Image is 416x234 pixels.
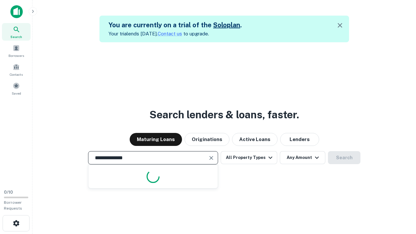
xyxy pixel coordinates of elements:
h5: You are currently on a trial of the . [109,20,242,30]
button: Originations [185,133,229,146]
button: Maturing Loans [130,133,182,146]
button: Any Amount [280,151,325,164]
h3: Search lenders & loans, faster. [149,107,299,123]
a: Soloplan [213,21,240,29]
img: capitalize-icon.png [10,5,23,18]
p: Your trial ends [DATE]. to upgrade. [109,30,242,38]
button: Clear [207,153,216,162]
iframe: Chat Widget [383,182,416,213]
a: Saved [2,80,31,97]
button: Active Loans [232,133,278,146]
span: Borrowers [8,53,24,58]
span: Borrower Requests [4,200,22,211]
a: Contacts [2,61,31,78]
span: Saved [12,91,21,96]
button: All Property Types [221,151,277,164]
a: Search [2,23,31,41]
span: 0 / 10 [4,190,13,195]
a: Borrowers [2,42,31,59]
button: Lenders [280,133,319,146]
span: Search [10,34,22,39]
span: Contacts [10,72,23,77]
a: Contact us [158,31,182,36]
